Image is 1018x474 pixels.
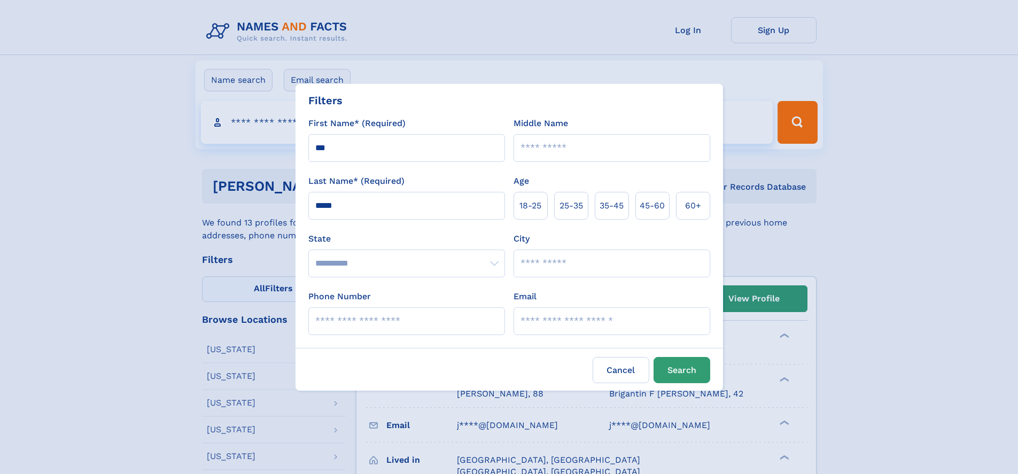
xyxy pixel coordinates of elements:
label: Cancel [593,357,649,383]
label: Middle Name [514,117,568,130]
label: State [308,232,505,245]
label: Last Name* (Required) [308,175,405,188]
label: Age [514,175,529,188]
label: Email [514,290,537,303]
label: City [514,232,530,245]
span: 25‑35 [559,199,583,212]
div: Filters [308,92,343,108]
button: Search [654,357,710,383]
span: 45‑60 [640,199,665,212]
label: First Name* (Required) [308,117,406,130]
span: 60+ [685,199,701,212]
span: 35‑45 [600,199,624,212]
span: 18‑25 [519,199,541,212]
label: Phone Number [308,290,371,303]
